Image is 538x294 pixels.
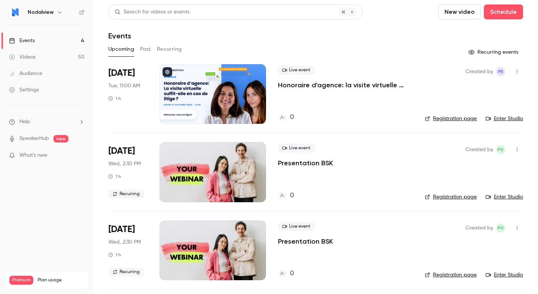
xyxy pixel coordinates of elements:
span: Recurring [108,190,144,198]
span: Florence Robert [496,67,505,76]
div: 1 h [108,96,121,101]
span: Recurring [108,268,144,276]
button: Recurring events [465,46,523,58]
span: new [53,135,68,143]
span: [DATE] [108,145,135,157]
a: Enter Studio [486,115,523,122]
span: Live event [278,222,315,231]
span: Created by [466,67,493,76]
h4: 0 [290,112,294,122]
h4: 0 [290,191,294,201]
div: 1 h [108,173,121,179]
span: Tue, 11:00 AM [108,82,140,90]
a: Registration page [425,271,477,279]
button: New video [438,4,481,19]
span: Paul Vérine [496,223,505,232]
span: Plan usage [38,277,84,283]
a: 0 [278,191,294,201]
span: [DATE] [108,223,135,235]
button: Schedule [484,4,523,19]
span: Live event [278,144,315,153]
div: Events [9,37,35,44]
div: Settings [9,86,39,94]
button: Upcoming [108,43,134,55]
span: Help [19,118,30,126]
div: Videos [9,53,35,61]
div: 1 h [108,252,121,258]
a: Presentation BSK [278,159,333,168]
span: Paul Vérine [496,145,505,154]
div: Search for videos or events [115,8,189,16]
span: FR [498,67,503,76]
div: Audience [9,70,42,77]
span: Live event [278,66,315,75]
span: Wed, 2:30 PM [108,160,141,168]
img: Nodalview [9,6,21,18]
span: Premium [9,276,33,285]
a: Presentation BSK [278,237,333,246]
a: Registration page [425,115,477,122]
span: [DATE] [108,67,135,79]
button: Past [140,43,151,55]
span: Wed, 2:30 PM [108,238,141,246]
h6: Nodalview [28,9,54,16]
span: Created by [466,145,493,154]
button: Recurring [157,43,182,55]
h4: 0 [290,269,294,279]
a: 0 [278,269,294,279]
a: Registration page [425,193,477,201]
div: Jul 29 Wed, 2:30 PM (Europe/Paris) [108,142,148,202]
a: Enter Studio [486,271,523,279]
div: Oct 21 Tue, 11:00 AM (Europe/Brussels) [108,64,148,124]
span: What's new [19,151,47,159]
a: Honoraire d'agence: la visite virtuelle suffit-elle en cas de litige? [278,81,413,90]
span: Created by [466,223,493,232]
span: PV [498,145,504,154]
a: 0 [278,112,294,122]
a: SpeakerHub [19,135,49,143]
h1: Events [108,31,131,40]
li: help-dropdown-opener [9,118,84,126]
span: PV [498,223,504,232]
div: Aug 26 Wed, 2:30 PM (Europe/Paris) [108,220,148,280]
a: Enter Studio [486,193,523,201]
